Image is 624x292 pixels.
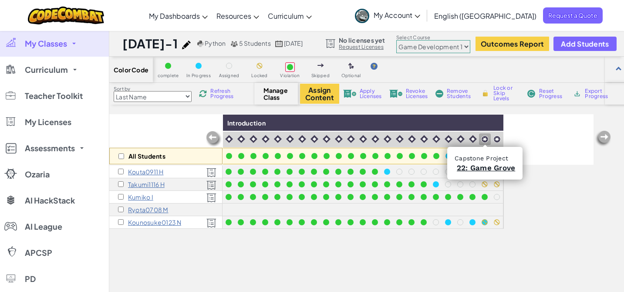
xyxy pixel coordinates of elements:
[145,4,212,27] a: My Dashboards
[351,2,425,29] a: My Account
[251,73,267,78] span: Locked
[237,135,245,143] img: IconIntro.svg
[539,88,565,99] span: Reset Progress
[268,11,304,20] span: Curriculum
[286,135,294,143] img: IconIntro.svg
[25,144,75,152] span: Assessments
[493,85,519,101] span: Lock or Skip Levels
[339,44,385,51] a: Request Licenses
[455,155,508,162] span: Capstone Project
[263,4,316,27] a: Curriculum
[359,135,367,143] img: IconIntro.svg
[28,7,104,24] img: CodeCombat logo
[339,37,385,44] span: No licenses yet
[128,206,169,213] p: Ryota0708 M
[300,84,339,104] button: Assign Content
[280,73,300,78] span: Violation
[250,135,257,143] img: IconIntro.svg
[435,90,443,98] img: IconRemoveStudents.svg
[206,180,216,190] img: Licensed
[128,219,181,226] p: Kounosuke0123 N
[481,89,490,97] img: IconLock.svg
[311,73,330,78] span: Skipped
[262,135,270,143] img: IconIntro.svg
[317,64,324,67] img: IconSkippedLevel.svg
[432,135,440,143] img: IconIntro.svg
[219,73,239,78] span: Assigned
[239,39,271,47] span: 5 Students
[25,197,75,204] span: AI HackStack
[212,4,263,27] a: Resources
[275,41,283,47] img: calendar.svg
[128,194,153,200] p: Kumiko I
[469,135,477,143] img: IconIntro.svg
[355,9,369,23] img: avatar
[323,135,331,143] img: IconIntro.svg
[371,63,378,70] img: IconHint.svg
[206,193,216,203] img: Licensed
[210,88,237,99] span: Refresh Progress
[481,136,489,143] img: IconCapstoneLevel.svg
[408,135,416,143] img: IconIntro.svg
[476,37,549,51] button: Outcomes Report
[25,170,50,178] span: Ozaria
[205,39,226,47] span: Python
[199,90,207,98] img: IconReload.svg
[374,10,420,20] span: My Account
[343,90,356,98] img: IconLicenseApply.svg
[128,181,165,188] p: Takumi1116 H
[420,135,428,143] img: IconIntro.svg
[341,73,361,78] span: Optional
[25,92,83,100] span: Teacher Toolkit
[447,88,473,99] span: Remove Students
[527,90,536,98] img: IconReset.svg
[561,40,609,48] span: Add Students
[186,73,211,78] span: In Progress
[434,11,536,20] span: English ([GEOGRAPHIC_DATA])
[298,135,306,143] img: IconIntro.svg
[457,135,465,143] img: IconIntro.svg
[216,11,251,20] span: Resources
[25,40,67,48] span: My Classes
[114,66,148,73] span: Color Code
[197,41,204,47] img: python.png
[227,119,266,127] span: Introduction
[430,4,541,27] a: English ([GEOGRAPHIC_DATA])
[206,168,216,177] img: Licensed
[573,90,581,98] img: IconArchive.svg
[25,118,71,126] span: My Licenses
[335,135,343,143] img: IconIntro.svg
[205,130,223,148] img: Arrow_Left_Inactive.png
[158,73,179,78] span: complete
[445,135,452,143] img: IconIntro.svg
[230,41,238,47] img: MultipleUsers.png
[114,85,192,92] label: Sort by
[389,90,402,98] img: IconLicenseRevoke.svg
[348,63,354,70] img: IconOptionalLevel.svg
[25,66,68,74] span: Curriculum
[225,135,233,143] img: IconIntro.svg
[274,135,282,143] img: IconIntro.svg
[594,130,612,147] img: Arrow_Left_Inactive.png
[585,88,611,99] span: Export Progress
[396,135,404,143] img: IconIntro.svg
[371,135,379,143] img: IconIntro.svg
[284,39,303,47] span: [DATE]
[396,34,470,41] label: Select Course
[543,7,603,24] a: Request a Quote
[263,87,289,101] span: Manage Class
[347,135,355,143] img: IconIntro.svg
[149,11,200,20] span: My Dashboards
[384,135,391,143] img: IconIntro.svg
[128,153,165,160] p: All Students
[360,88,382,99] span: Apply Licenses
[457,163,515,172] a: 22: Game Grove
[122,35,178,52] h1: [DATE]-1
[25,223,62,231] span: AI League
[553,37,616,51] button: Add Students
[182,41,191,49] img: iconPencil.svg
[493,136,501,143] img: IconCapstoneLevel.svg
[206,218,216,228] img: Licensed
